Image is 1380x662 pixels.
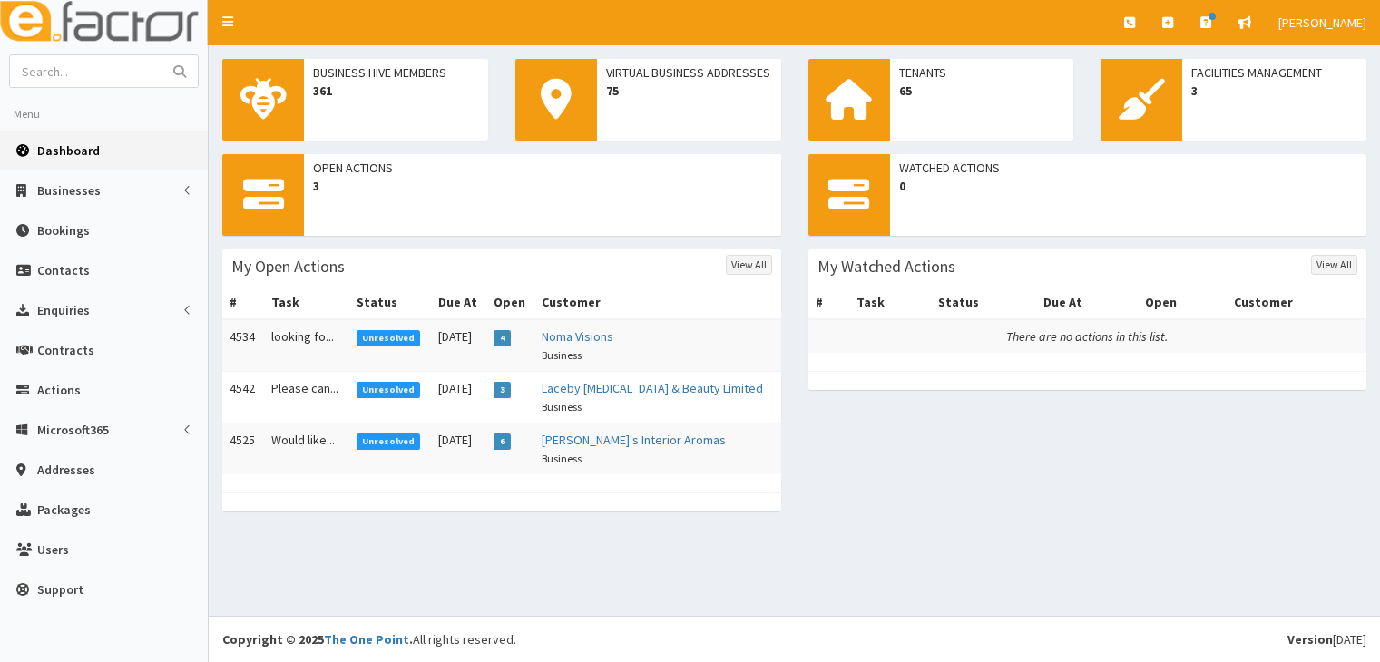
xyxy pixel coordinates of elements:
[542,432,726,448] a: [PERSON_NAME]'s Interior Aromas
[222,423,264,475] td: 4525
[1278,15,1366,31] span: [PERSON_NAME]
[37,581,83,598] span: Support
[10,55,162,87] input: Search...
[494,433,511,450] span: 6
[222,286,264,319] th: #
[313,159,772,177] span: Open Actions
[1287,631,1333,647] b: Version
[849,286,931,319] th: Task
[431,423,486,475] td: [DATE]
[324,631,409,647] a: The One Point
[357,433,421,450] span: Unresolved
[494,382,511,398] span: 3
[37,182,101,199] span: Businesses
[431,372,486,423] td: [DATE]
[1191,63,1357,82] span: Facilities Management
[817,258,955,275] h3: My Watched Actions
[264,286,349,319] th: Task
[726,255,772,275] a: View All
[486,286,534,319] th: Open
[899,82,1065,100] span: 65
[899,177,1358,195] span: 0
[1006,328,1168,345] i: There are no actions in this list.
[37,541,69,558] span: Users
[37,142,100,159] span: Dashboard
[313,82,479,100] span: 361
[1036,286,1138,319] th: Due At
[37,462,95,478] span: Addresses
[222,631,413,647] strong: Copyright © 2025 .
[1191,82,1357,100] span: 3
[231,258,345,275] h3: My Open Actions
[313,177,772,195] span: 3
[1311,255,1357,275] a: View All
[542,452,582,465] small: Business
[1287,630,1366,648] div: [DATE]
[808,286,850,319] th: #
[37,262,90,278] span: Contacts
[357,382,421,398] span: Unresolved
[899,63,1065,82] span: Tenants
[37,222,90,239] span: Bookings
[606,82,772,100] span: 75
[37,422,109,438] span: Microsoft365
[542,348,582,362] small: Business
[534,286,780,319] th: Customer
[264,423,349,475] td: Would like...
[264,319,349,372] td: looking fo...
[542,380,763,396] a: Laceby [MEDICAL_DATA] & Beauty Limited
[313,63,479,82] span: Business Hive Members
[494,330,511,346] span: 4
[222,319,264,372] td: 4534
[264,372,349,423] td: Please can...
[931,286,1036,319] th: Status
[37,302,90,318] span: Enquiries
[222,372,264,423] td: 4542
[209,616,1380,662] footer: All rights reserved.
[37,501,91,518] span: Packages
[357,330,421,346] span: Unresolved
[431,319,486,372] td: [DATE]
[1138,286,1226,319] th: Open
[542,328,613,345] a: Noma Visions
[1227,286,1366,319] th: Customer
[542,400,582,414] small: Business
[37,342,94,358] span: Contracts
[899,159,1358,177] span: Watched Actions
[349,286,431,319] th: Status
[606,63,772,82] span: Virtual Business Addresses
[37,382,81,398] span: Actions
[431,286,486,319] th: Due At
